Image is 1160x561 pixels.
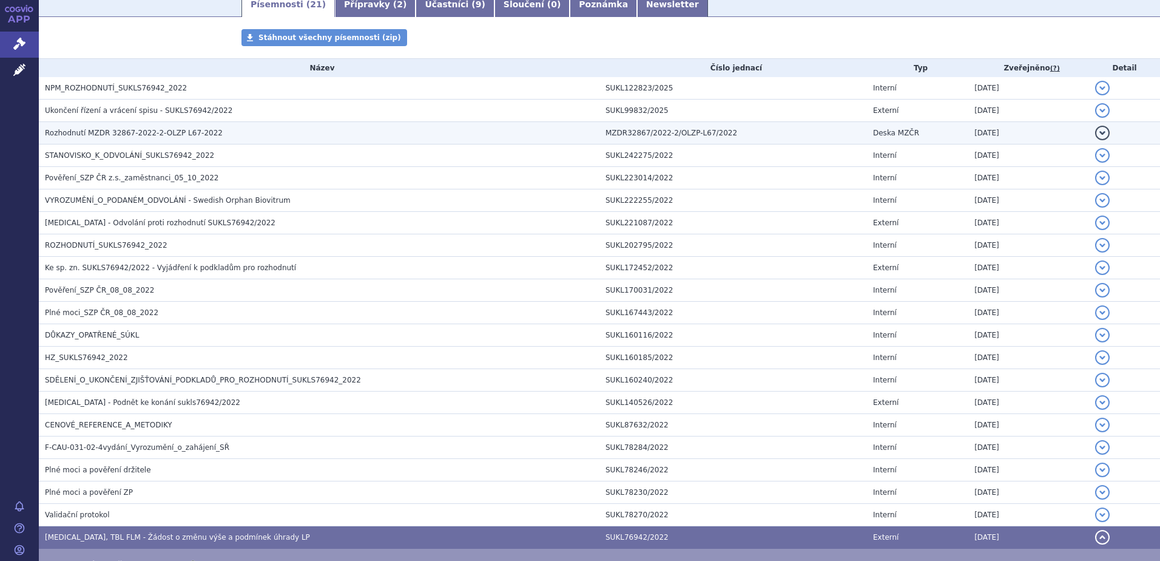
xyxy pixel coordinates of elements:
[45,421,172,429] span: CENOVÉ_REFERENCE_A_METODIKY
[1095,260,1110,275] button: detail
[45,376,361,384] span: SDĚLENÍ_O_UKONČENÍ_ZJIŠŤOVÁNÍ_PODKLADŮ_PRO_ROZHODNUTÍ_SUKLS76942_2022
[1095,440,1110,455] button: detail
[1095,103,1110,118] button: detail
[45,443,229,452] span: F-CAU-031-02-4vydání_Vyrozumění_o_zahájení_SŘ
[45,286,154,294] span: Pověření_SZP ČR_08_08_2022
[45,488,133,497] span: Plné moci a pověření ZP
[873,241,897,250] span: Interní
[968,77,1089,100] td: [DATE]
[968,369,1089,392] td: [DATE]
[968,459,1089,481] td: [DATE]
[599,369,867,392] td: SUKL160240/2022
[873,129,919,137] span: Deska MZČR
[968,392,1089,414] td: [DATE]
[1095,328,1110,342] button: detail
[45,84,187,92] span: NPM_ROZHODNUTÍ_SUKLS76942_2022
[45,219,275,227] span: DOPTELET - Odvolání proti rozhodnutí SUKLS76942/2022
[1095,238,1110,253] button: detail
[1095,350,1110,365] button: detail
[873,376,897,384] span: Interní
[45,129,223,137] span: Rozhodnutí MZDR 32867-2022-2-OLZP L67-2022
[1095,508,1110,522] button: detail
[45,466,151,474] span: Plné moci a pověření držitele
[968,324,1089,347] td: [DATE]
[873,174,897,182] span: Interní
[1095,81,1110,95] button: detail
[1095,395,1110,410] button: detail
[873,421,897,429] span: Interní
[968,302,1089,324] td: [DATE]
[599,167,867,189] td: SUKL223014/2022
[968,414,1089,437] td: [DATE]
[873,84,897,92] span: Interní
[1095,373,1110,387] button: detail
[968,279,1089,302] td: [DATE]
[968,257,1089,279] td: [DATE]
[873,511,897,519] span: Interní
[1095,418,1110,432] button: detail
[258,33,401,42] span: Stáhnout všechny písemnosti (zip)
[968,212,1089,234] td: [DATE]
[45,398,240,407] span: Doptelet - Podnět ke konání sukls76942/2022
[39,59,599,77] th: Název
[968,481,1089,504] td: [DATE]
[968,189,1089,212] td: [DATE]
[873,488,897,497] span: Interní
[599,504,867,526] td: SUKL78270/2022
[599,144,867,167] td: SUKL242275/2022
[599,212,867,234] td: SUKL221087/2022
[1095,148,1110,163] button: detail
[1095,126,1110,140] button: detail
[45,151,214,160] span: STANOVISKO_K_ODVOLÁNÍ_SUKLS76942_2022
[599,77,867,100] td: SUKL122823/2025
[599,414,867,437] td: SUKL87632/2022
[873,151,897,160] span: Interní
[1095,485,1110,500] button: detail
[45,241,167,250] span: ROZHODNUTÍ_SUKLS76942_2022
[599,392,867,414] td: SUKL140526/2022
[873,219,899,227] span: Externí
[599,324,867,347] td: SUKL160116/2022
[873,196,897,205] span: Interní
[599,347,867,369] td: SUKL160185/2022
[873,331,897,339] span: Interní
[599,234,867,257] td: SUKL202795/2022
[599,437,867,459] td: SUKL78284/2022
[599,459,867,481] td: SUKL78246/2022
[873,263,899,272] span: Externí
[1095,283,1110,297] button: detail
[873,398,899,407] span: Externí
[1089,59,1160,77] th: Detail
[968,234,1089,257] td: [DATE]
[1050,64,1060,73] abbr: (?)
[1095,305,1110,320] button: detail
[873,286,897,294] span: Interní
[45,196,291,205] span: VYROZUMĚNÍ_O_PODANÉM_ODVOLÁNÍ - Swedish Orphan Biovitrum
[968,437,1089,459] td: [DATE]
[599,302,867,324] td: SUKL167443/2022
[1095,463,1110,477] button: detail
[968,504,1089,526] td: [DATE]
[599,59,867,77] th: Číslo jednací
[599,279,867,302] td: SUKL170031/2022
[1095,171,1110,185] button: detail
[968,122,1089,144] td: [DATE]
[45,511,110,519] span: Validační protokol
[968,100,1089,122] td: [DATE]
[1095,193,1110,208] button: detail
[968,144,1089,167] td: [DATE]
[873,106,899,115] span: Externí
[45,174,218,182] span: Pověření_SZP ČR z.s._zaměstnanci_05_10_2022
[599,189,867,212] td: SUKL222255/2022
[968,59,1089,77] th: Zveřejněno
[45,308,158,317] span: Plné moci_SZP ČR_08_08_2022
[867,59,968,77] th: Typ
[873,533,899,542] span: Externí
[599,100,867,122] td: SUKL99832/2025
[45,533,310,542] span: DOPTELET, TBL FLM - Žádost o změnu výše a podmínek úhrady LP
[873,466,897,474] span: Interní
[1095,530,1110,545] button: detail
[241,29,407,46] a: Stáhnout všechny písemnosti (zip)
[599,526,867,549] td: SUKL76942/2022
[45,353,128,362] span: HZ_SUKLS76942_2022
